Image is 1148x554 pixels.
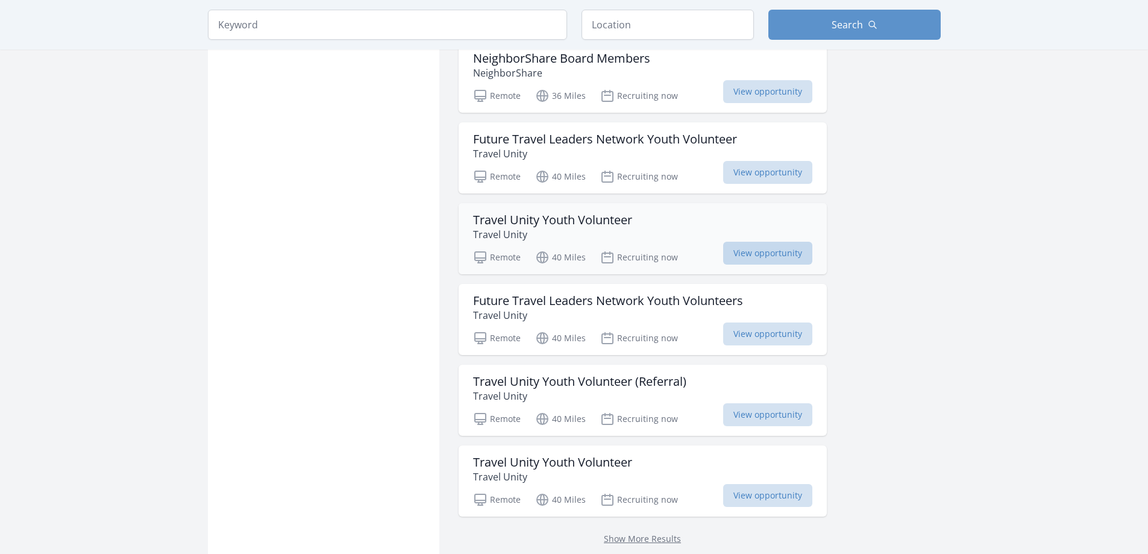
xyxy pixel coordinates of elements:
span: View opportunity [723,242,812,265]
p: Travel Unity [473,389,686,403]
a: Travel Unity Youth Volunteer Travel Unity Remote 40 Miles Recruiting now View opportunity [459,203,827,274]
p: Travel Unity [473,146,737,161]
h3: Travel Unity Youth Volunteer [473,213,632,227]
p: Recruiting now [600,493,678,507]
p: Travel Unity [473,308,743,323]
h3: Future Travel Leaders Network Youth Volunteer [473,132,737,146]
p: Travel Unity [473,227,632,242]
span: View opportunity [723,80,812,103]
span: Search [832,17,863,32]
p: 40 Miles [535,331,586,345]
p: Recruiting now [600,169,678,184]
p: Recruiting now [600,331,678,345]
h3: Travel Unity Youth Volunteer [473,455,632,470]
span: View opportunity [723,403,812,426]
p: 40 Miles [535,250,586,265]
button: Search [768,10,941,40]
p: Remote [473,412,521,426]
a: Show More Results [604,533,681,544]
p: NeighborShare [473,66,650,80]
p: 40 Miles [535,412,586,426]
span: View opportunity [723,323,812,345]
p: Remote [473,89,521,103]
a: Future Travel Leaders Network Youth Volunteers Travel Unity Remote 40 Miles Recruiting now View o... [459,284,827,355]
a: Travel Unity Youth Volunteer Travel Unity Remote 40 Miles Recruiting now View opportunity [459,445,827,517]
p: Recruiting now [600,412,678,426]
input: Location [582,10,754,40]
p: Remote [473,493,521,507]
a: NeighborShare Board Members NeighborShare Remote 36 Miles Recruiting now View opportunity [459,42,827,113]
span: View opportunity [723,484,812,507]
p: 40 Miles [535,169,586,184]
p: Remote [473,169,521,184]
h3: Future Travel Leaders Network Youth Volunteers [473,294,743,308]
p: Remote [473,250,521,265]
a: Future Travel Leaders Network Youth Volunteer Travel Unity Remote 40 Miles Recruiting now View op... [459,122,827,194]
p: Recruiting now [600,89,678,103]
input: Keyword [208,10,567,40]
h3: NeighborShare Board Members [473,51,650,66]
p: Travel Unity [473,470,632,484]
span: View opportunity [723,161,812,184]
h3: Travel Unity Youth Volunteer (Referral) [473,374,686,389]
p: Remote [473,331,521,345]
a: Travel Unity Youth Volunteer (Referral) Travel Unity Remote 40 Miles Recruiting now View opportunity [459,365,827,436]
p: 36 Miles [535,89,586,103]
p: 40 Miles [535,493,586,507]
p: Recruiting now [600,250,678,265]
